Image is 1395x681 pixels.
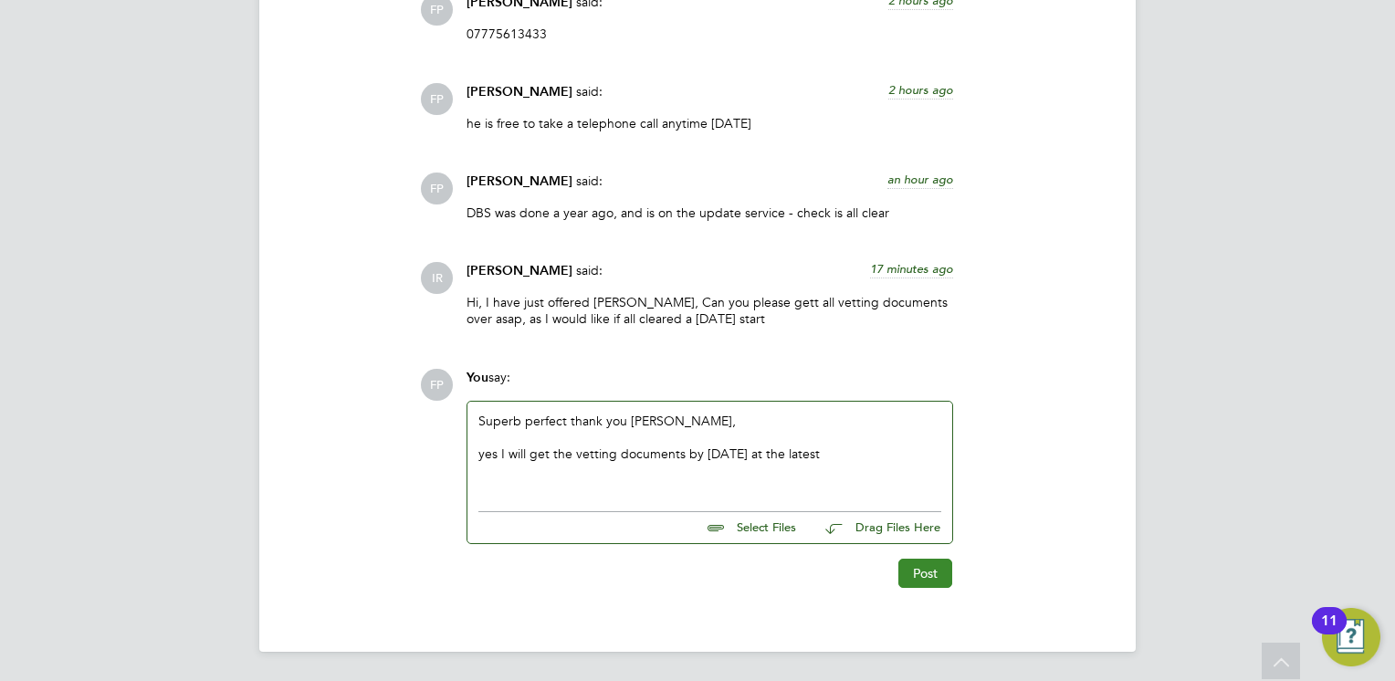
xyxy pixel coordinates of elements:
p: DBS was done a year ago, and is on the update service - check is all clear [467,204,953,221]
span: said: [576,173,603,189]
p: Hi, I have just offered [PERSON_NAME], Can you please gett all vetting documents over asap, as I ... [467,294,953,327]
span: [PERSON_NAME] [467,84,572,100]
span: 17 minutes ago [870,261,953,277]
span: FP [421,173,453,204]
div: Superb perfect thank you [PERSON_NAME], [478,413,941,491]
span: an hour ago [887,172,953,187]
span: said: [576,83,603,100]
span: FP [421,369,453,401]
span: [PERSON_NAME] [467,173,572,189]
span: 2 hours ago [888,82,953,98]
button: Open Resource Center, 11 new notifications [1322,608,1380,666]
div: yes I will get the vetting documents by [DATE] at the latest [478,445,941,462]
div: 11 [1321,621,1337,644]
button: Post [898,559,952,588]
span: You [467,370,488,385]
span: IR [421,262,453,294]
p: 07775613433 [467,26,953,42]
span: FP [421,83,453,115]
button: Drag Files Here [811,509,941,548]
span: said: [576,262,603,278]
p: he is free to take a telephone call anytime [DATE] [467,115,953,131]
div: say: [467,369,953,401]
span: [PERSON_NAME] [467,263,572,278]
